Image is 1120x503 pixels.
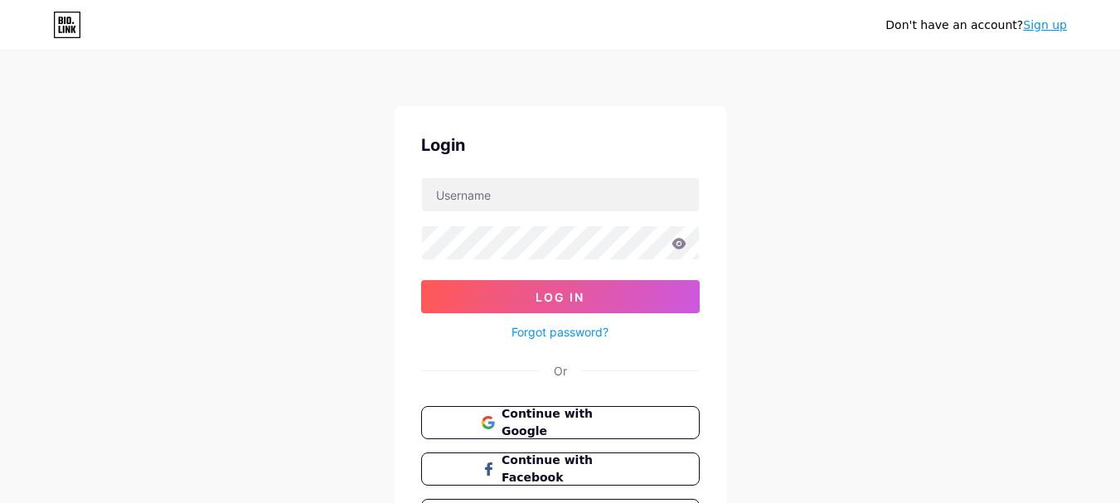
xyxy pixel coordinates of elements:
[422,178,699,211] input: Username
[421,452,700,486] button: Continue with Facebook
[421,280,700,313] button: Log In
[554,362,567,380] div: Or
[421,406,700,439] button: Continue with Google
[512,323,608,341] a: Forgot password?
[885,17,1067,34] div: Don't have an account?
[1023,18,1067,31] a: Sign up
[502,452,638,486] span: Continue with Facebook
[421,133,700,157] div: Login
[536,290,584,304] span: Log In
[502,405,638,440] span: Continue with Google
